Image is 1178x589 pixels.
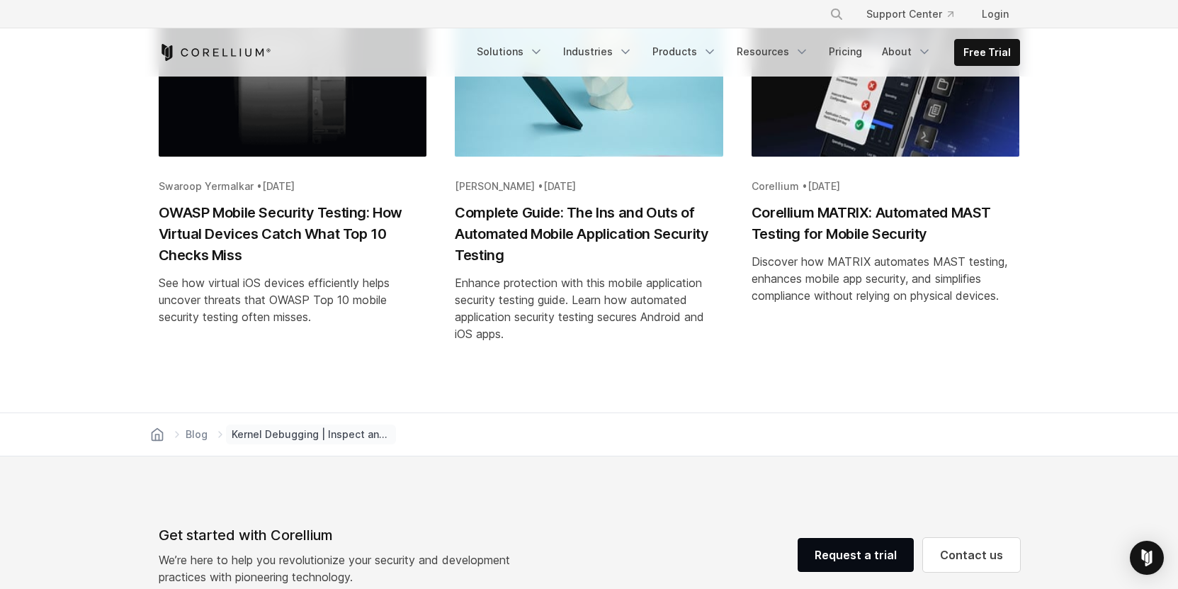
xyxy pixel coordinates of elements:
[159,202,427,266] h2: OWASP Mobile Security Testing: How Virtual Devices Catch What Top 10 Checks Miss
[543,180,576,192] span: [DATE]
[468,39,552,64] a: Solutions
[159,525,521,546] div: Get started with Corellium
[1130,541,1164,575] div: Open Intercom Messenger
[186,427,208,442] span: Blog
[226,425,396,444] span: Kernel Debugging | Inspect and Modify Under User Control
[752,179,1020,193] div: Corellium •
[752,253,1020,304] div: Discover how MATRIX automates MAST testing, enhances mobile app security, and simplifies complian...
[644,39,725,64] a: Products
[812,1,1020,27] div: Navigation Menu
[955,40,1019,65] a: Free Trial
[923,538,1020,572] a: Contact us
[855,1,965,27] a: Support Center
[159,179,427,193] div: Swaroop Yermalkar •
[752,202,1020,245] h2: Corellium MATRIX: Automated MAST Testing for Mobile Security
[468,39,1020,66] div: Navigation Menu
[824,1,849,27] button: Search
[555,39,641,64] a: Industries
[808,180,840,192] span: [DATE]
[820,39,871,64] a: Pricing
[455,274,723,342] div: Enhance protection with this mobile application security testing guide. Learn how automated appli...
[728,39,817,64] a: Resources
[798,538,914,572] a: Request a trial
[159,274,427,325] div: See how virtual iOS devices efficiently helps uncover threats that OWASP Top 10 mobile security t...
[262,180,295,192] span: [DATE]
[159,551,521,585] p: We’re here to help you revolutionize your security and development practices with pioneering tech...
[873,39,940,64] a: About
[183,425,210,444] a: Blog
[455,179,723,193] div: [PERSON_NAME] •
[159,44,271,61] a: Corellium Home
[455,202,723,266] h2: Complete Guide: The Ins and Outs of Automated Mobile Application Security Testing
[970,1,1020,27] a: Login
